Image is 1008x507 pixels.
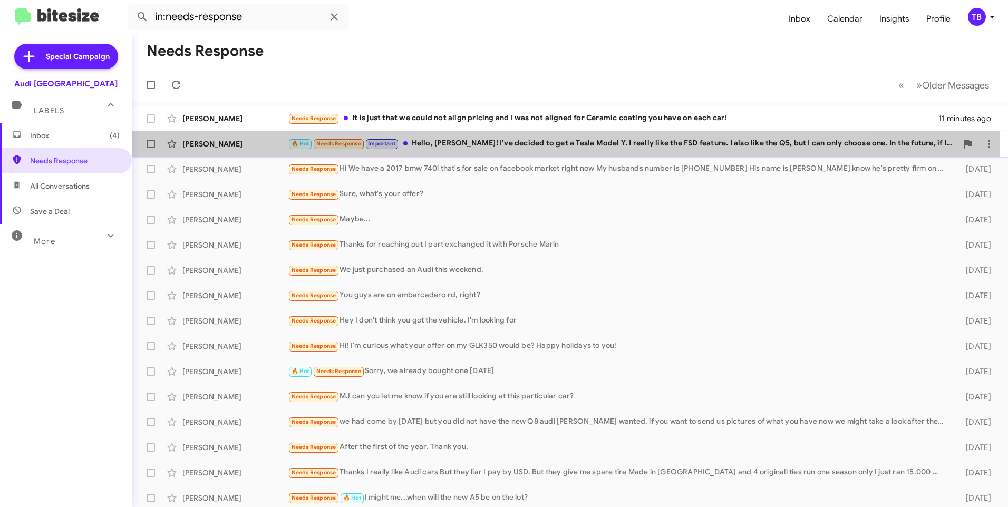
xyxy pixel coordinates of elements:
[949,493,1000,503] div: [DATE]
[292,140,309,147] span: 🔥 Hot
[288,188,949,200] div: Sure, what's your offer?
[288,289,949,301] div: You guys are on embarcadero rd, right?
[949,265,1000,276] div: [DATE]
[949,240,1000,250] div: [DATE]
[182,341,288,352] div: [PERSON_NAME]
[871,4,918,34] a: Insights
[182,214,288,225] div: [PERSON_NAME]
[292,165,336,172] span: Needs Response
[182,189,288,200] div: [PERSON_NAME]
[288,264,949,276] div: We just purchased an Audi this weekend.
[182,113,288,124] div: [PERSON_NAME]
[288,138,957,150] div: Hello, [PERSON_NAME]! I’ve decided to get a Tesla Model Y. I really like the FSD feature. I also ...
[182,493,288,503] div: [PERSON_NAME]
[30,155,120,166] span: Needs Response
[343,494,361,501] span: 🔥 Hot
[288,315,949,327] div: Hey I don't think you got the vehicle. I'm looking for
[288,466,949,479] div: Thanks I really like Audi cars But they liar I pay by USD. But they give me spare tire Made in [G...
[288,416,949,428] div: we had come by [DATE] but you did not have the new Q8 audi [PERSON_NAME] wanted. if you want to s...
[182,139,288,149] div: [PERSON_NAME]
[949,290,1000,301] div: [DATE]
[918,4,959,34] a: Profile
[910,74,995,96] button: Next
[949,442,1000,453] div: [DATE]
[14,44,118,69] a: Special Campaign
[292,317,336,324] span: Needs Response
[292,368,309,375] span: 🔥 Hot
[147,43,264,60] h1: Needs Response
[949,316,1000,326] div: [DATE]
[292,216,336,223] span: Needs Response
[292,241,336,248] span: Needs Response
[949,164,1000,174] div: [DATE]
[292,267,336,274] span: Needs Response
[949,417,1000,427] div: [DATE]
[288,441,949,453] div: After the first of the year. Thank you.
[292,343,336,349] span: Needs Response
[892,74,910,96] button: Previous
[959,8,996,26] button: TB
[182,164,288,174] div: [PERSON_NAME]
[182,467,288,478] div: [PERSON_NAME]
[288,239,949,251] div: Thanks for reaching out I part exchanged it with Porsche Marin
[14,79,118,89] div: Audi [GEOGRAPHIC_DATA]
[819,4,871,34] a: Calendar
[292,191,336,198] span: Needs Response
[288,365,949,377] div: Sorry, we already bought one [DATE]
[182,442,288,453] div: [PERSON_NAME]
[949,366,1000,377] div: [DATE]
[182,392,288,402] div: [PERSON_NAME]
[949,467,1000,478] div: [DATE]
[916,79,922,92] span: »
[949,189,1000,200] div: [DATE]
[34,106,64,115] span: Labels
[288,112,938,124] div: It is just that we could not align pricing and I was not aligned for Ceramic coating you have on ...
[780,4,819,34] a: Inbox
[288,492,949,504] div: I might me...when will the new A5 be on the lot?
[898,79,904,92] span: «
[922,80,989,91] span: Older Messages
[292,494,336,501] span: Needs Response
[182,366,288,377] div: [PERSON_NAME]
[949,214,1000,225] div: [DATE]
[182,316,288,326] div: [PERSON_NAME]
[292,115,336,122] span: Needs Response
[316,140,361,147] span: Needs Response
[893,74,995,96] nav: Page navigation example
[949,341,1000,352] div: [DATE]
[292,393,336,400] span: Needs Response
[288,391,949,403] div: MJ can you let me know if you are still looking at this particular car?
[292,444,336,451] span: Needs Response
[182,265,288,276] div: [PERSON_NAME]
[288,340,949,352] div: Hi! I'm curious what your offer on my GLK350 would be? Happy holidays to you!
[368,140,395,147] span: Important
[110,130,120,141] span: (4)
[182,290,288,301] div: [PERSON_NAME]
[288,213,949,226] div: Maybe...
[938,113,1000,124] div: 11 minutes ago
[968,8,986,26] div: TB
[46,51,110,62] span: Special Campaign
[34,237,55,246] span: More
[182,417,288,427] div: [PERSON_NAME]
[30,130,120,141] span: Inbox
[949,392,1000,402] div: [DATE]
[316,368,361,375] span: Needs Response
[292,292,336,299] span: Needs Response
[182,240,288,250] div: [PERSON_NAME]
[30,181,90,191] span: All Conversations
[292,418,336,425] span: Needs Response
[288,163,949,175] div: Hi We have a 2017 bmw 740i that's for sale on facebook market right now My husbands number is [PH...
[30,206,70,217] span: Save a Deal
[128,4,349,30] input: Search
[292,469,336,476] span: Needs Response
